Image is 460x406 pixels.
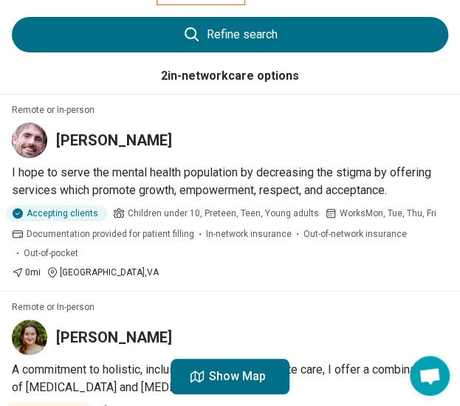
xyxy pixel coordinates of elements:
[24,247,78,260] span: Out-of-pocket
[12,300,95,314] p: Remote or In-person
[12,17,448,52] button: Refine search
[56,327,172,348] h3: [PERSON_NAME]
[56,130,172,151] h3: [PERSON_NAME]
[12,164,448,199] p: I hope to serve the mental health population by decreasing the stigma by offering services which ...
[171,359,289,394] button: Show Map
[47,266,159,279] div: [GEOGRAPHIC_DATA] , VA
[128,207,319,220] span: Children under 10, Preteen, Teen, Young adults
[12,266,41,279] div: 0 mi
[303,227,407,241] span: Out-of-network insurance
[9,67,451,85] p: 2 in-network care option s
[6,205,107,221] div: Accepting clients
[410,356,450,396] div: Open chat
[340,207,436,220] span: Works Mon, Tue, Thu, Fri
[27,227,194,241] span: Documentation provided for patient filling
[206,227,292,241] span: In-network insurance
[12,103,95,117] p: Remote or In-person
